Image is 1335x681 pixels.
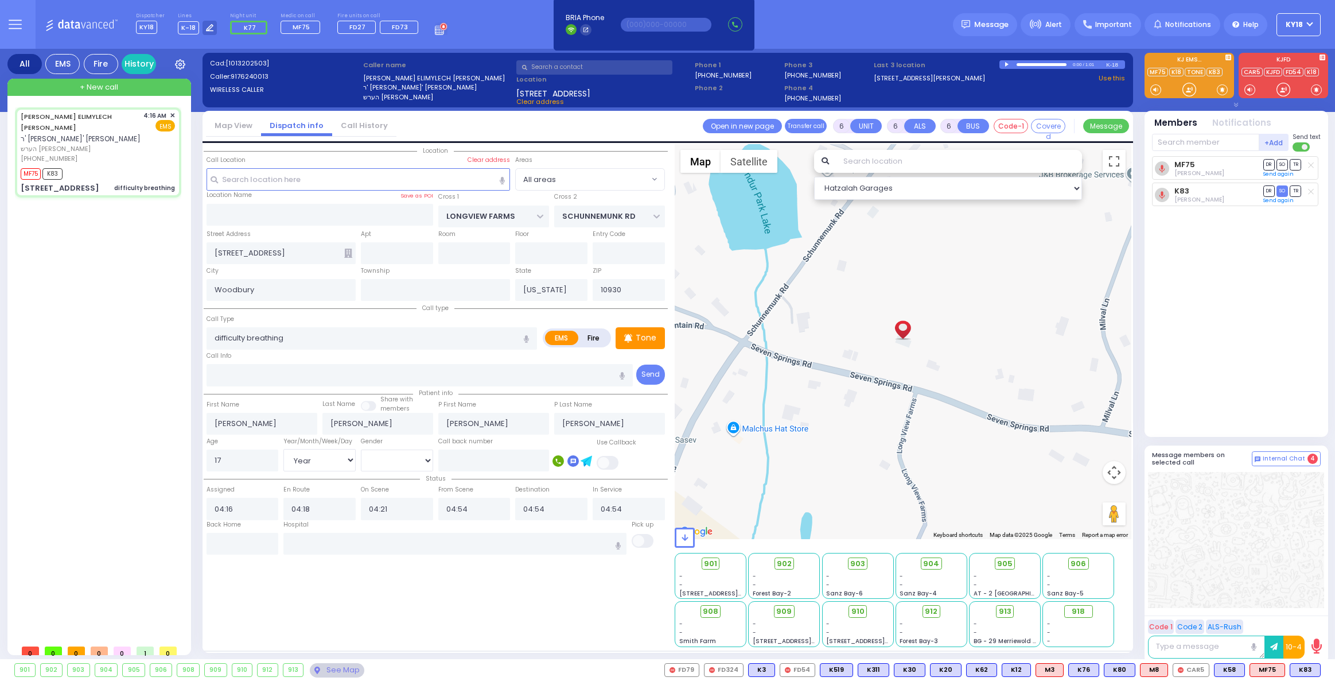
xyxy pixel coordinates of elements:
img: red-radio-icon.svg [709,667,715,673]
button: 10-4 [1283,636,1305,659]
span: [STREET_ADDRESS][PERSON_NAME] [753,637,861,645]
div: FD79 [664,663,699,677]
div: 904 [95,664,118,676]
span: Smith Farm [679,637,716,645]
label: Apt [361,230,371,239]
div: FD324 [704,663,744,677]
label: Last 3 location [874,60,999,70]
button: Covered [1031,119,1065,133]
label: Assigned [207,485,235,494]
span: - [1047,581,1050,589]
span: - [974,572,977,581]
a: Use this [1099,73,1125,83]
span: - [974,620,977,628]
label: On Scene [361,485,389,494]
label: Cad: [210,59,359,68]
label: Cross 1 [438,192,459,202]
button: BUS [958,119,989,133]
a: Send again [1263,171,1294,177]
span: MF75 [21,168,41,180]
label: ZIP [593,266,601,276]
a: TONE [1185,68,1205,76]
a: Open this area in Google Maps (opens a new window) [678,524,715,539]
div: [STREET_ADDRESS] [21,183,99,194]
span: [STREET_ADDRESS] [516,88,590,97]
span: 0 [22,647,39,655]
a: History [122,54,156,74]
span: 904 [923,558,939,570]
span: 0 [68,647,85,655]
div: ALS KJ [1140,663,1168,677]
input: Search member [1152,134,1259,151]
div: 912 [258,664,278,676]
button: Code 1 [1148,620,1174,634]
label: KJFD [1239,57,1328,65]
input: Search location here [207,168,511,190]
div: 903 [68,664,89,676]
div: 909 [205,664,227,676]
label: EMS [545,331,578,345]
span: [STREET_ADDRESS][PERSON_NAME] [679,589,788,598]
span: - [900,628,903,637]
div: CAR5 [1173,663,1209,677]
button: Members [1154,117,1197,130]
label: Location [516,75,691,84]
a: MF75 [1147,68,1168,76]
button: Map camera controls [1103,461,1126,484]
label: [PHONE_NUMBER] [784,94,841,102]
span: Internal Chat [1263,455,1305,463]
div: All [7,54,42,74]
span: members [380,404,410,413]
a: K83 [1206,68,1223,76]
span: Phone 2 [695,83,780,93]
div: Fire [84,54,118,74]
span: FD73 [392,22,408,32]
a: CAR5 [1241,68,1263,76]
span: + New call [80,82,118,93]
span: All areas [523,174,556,185]
span: - [900,581,903,589]
label: Call Location [207,156,246,165]
span: - [974,581,977,589]
span: AT - 2 [GEOGRAPHIC_DATA] [974,589,1058,598]
span: Other building occupants [344,249,352,258]
span: Dov Guttman [1174,195,1224,204]
span: - [679,581,683,589]
div: HERSH ELIMYLECH RUBINFELD [893,307,913,342]
small: Share with [380,395,413,404]
span: - [753,620,756,628]
span: DR [1263,159,1275,170]
div: K-18 [1106,60,1125,69]
label: Save as POI [400,192,433,200]
a: MF75 [1174,160,1195,169]
div: FD54 [780,663,815,677]
div: 908 [177,664,199,676]
div: 913 [283,664,303,676]
div: BLS [1104,663,1135,677]
div: 901 [15,664,35,676]
label: Caller name [363,60,512,70]
span: הערש [PERSON_NAME] [21,144,139,154]
span: K77 [244,23,256,32]
div: EMS [45,54,80,74]
input: Search a contact [516,60,672,75]
div: BLS [930,663,962,677]
span: Notifications [1165,20,1211,30]
span: 4:16 AM [143,111,166,120]
button: Internal Chat 4 [1252,451,1321,466]
div: 0:00 [1072,58,1083,71]
span: ✕ [170,111,175,121]
a: Map View [206,120,261,131]
span: - [826,572,830,581]
img: red-radio-icon.svg [1178,667,1184,673]
span: Sanz Bay-6 [826,589,863,598]
button: UNIT [850,119,882,133]
span: BG - 29 Merriewold S. [974,637,1038,645]
span: - [679,620,683,628]
span: [STREET_ADDRESS][PERSON_NAME] [826,637,935,645]
label: Lines [178,13,217,20]
span: TR [1290,185,1301,196]
label: Last Name [322,400,355,409]
div: K83 [1290,663,1321,677]
span: EMS [155,120,175,131]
